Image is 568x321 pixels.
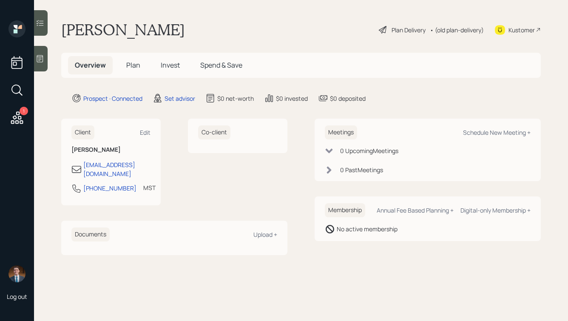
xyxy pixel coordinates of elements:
h1: [PERSON_NAME] [61,20,185,39]
div: Edit [140,128,151,136]
div: Schedule New Meeting + [463,128,531,136]
div: 0 Past Meeting s [340,165,383,174]
div: 0 Upcoming Meeting s [340,146,398,155]
div: • (old plan-delivery) [430,26,484,34]
div: [PHONE_NUMBER] [83,184,136,193]
div: No active membership [337,224,398,233]
h6: Membership [325,203,365,217]
div: [EMAIL_ADDRESS][DOMAIN_NAME] [83,160,151,178]
div: Annual Fee Based Planning + [377,206,454,214]
span: Invest [161,60,180,70]
div: $0 invested [276,94,308,103]
img: hunter_neumayer.jpg [9,265,26,282]
h6: Meetings [325,125,357,139]
div: Set advisor [165,94,195,103]
h6: Client [71,125,94,139]
h6: Co-client [198,125,230,139]
h6: [PERSON_NAME] [71,146,151,153]
div: $0 net-worth [217,94,254,103]
span: Spend & Save [200,60,242,70]
div: Kustomer [508,26,535,34]
div: Plan Delivery [392,26,426,34]
div: Prospect · Connected [83,94,142,103]
div: 1 [20,107,28,115]
span: Plan [126,60,140,70]
span: Overview [75,60,106,70]
div: Upload + [253,230,277,239]
div: MST [143,183,156,192]
h6: Documents [71,227,110,241]
div: Digital-only Membership + [460,206,531,214]
div: $0 deposited [330,94,366,103]
div: Log out [7,293,27,301]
